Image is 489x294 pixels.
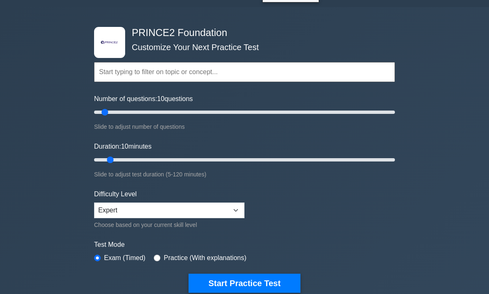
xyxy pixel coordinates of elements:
[94,62,395,82] input: Start typing to filter on topic or concept...
[94,189,137,199] label: Difficulty Level
[94,94,193,104] label: Number of questions: questions
[94,169,395,179] div: Slide to adjust test duration (5-120 minutes)
[94,142,152,152] label: Duration: minutes
[94,240,395,250] label: Test Mode
[94,122,395,132] div: Slide to adjust number of questions
[104,253,145,263] label: Exam (Timed)
[94,220,244,230] div: Choose based on your current skill level
[121,143,128,150] span: 10
[157,95,165,102] span: 10
[164,253,246,263] label: Practice (With explanations)
[128,27,354,39] h4: PRINCE2 Foundation
[189,274,300,293] button: Start Practice Test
